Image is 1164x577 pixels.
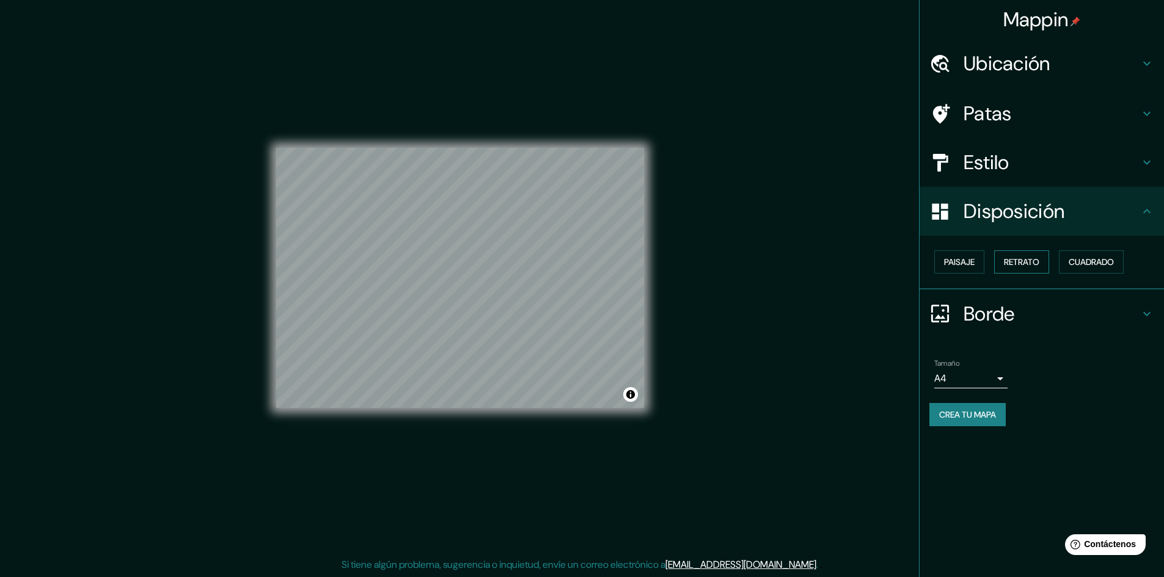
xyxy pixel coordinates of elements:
font: Borde [964,301,1015,327]
iframe: Lanzador de widgets de ayuda [1055,529,1151,564]
font: . [816,558,818,571]
font: Cuadrado [1069,256,1114,267]
div: Borde [920,289,1164,338]
button: Crea tu mapa [929,403,1006,426]
font: Estilo [964,150,1009,175]
font: Ubicación [964,51,1050,76]
div: Patas [920,89,1164,138]
button: Cuadrado [1059,250,1124,274]
button: Paisaje [934,250,984,274]
font: Tamaño [934,358,959,368]
canvas: Mapa [276,148,644,408]
div: Disposición [920,187,1164,236]
font: A4 [934,372,946,385]
img: pin-icon.png [1071,16,1080,26]
font: Retrato [1004,256,1039,267]
div: A4 [934,369,1008,388]
font: Disposición [964,198,1064,224]
font: Si tiene algún problema, sugerencia o inquietud, envíe un correo electrónico a [342,558,665,571]
button: Activar o desactivar atribución [623,387,638,402]
font: Crea tu mapa [939,409,996,420]
div: Ubicación [920,39,1164,88]
div: Estilo [920,138,1164,187]
font: Patas [964,101,1012,126]
font: . [820,557,822,571]
font: Paisaje [944,256,975,267]
a: [EMAIL_ADDRESS][DOMAIN_NAME] [665,558,816,571]
button: Retrato [994,250,1049,274]
font: Mappin [1003,7,1069,32]
font: . [818,557,820,571]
